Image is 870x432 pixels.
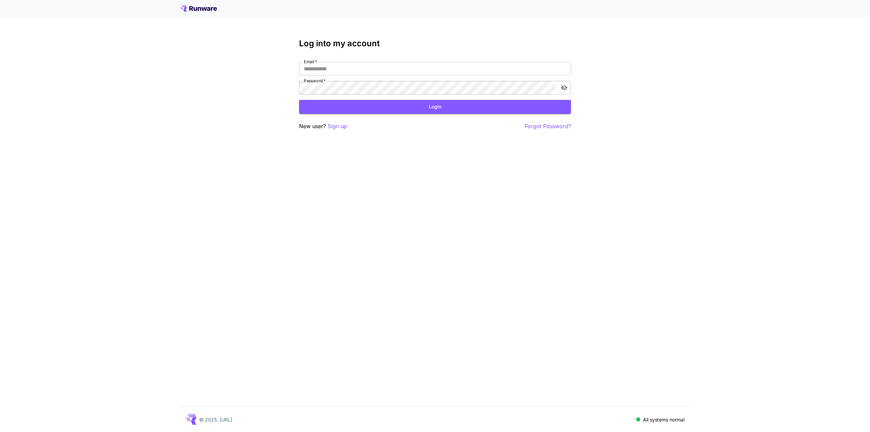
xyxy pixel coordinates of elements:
[199,416,232,423] p: © 2025, [URL]
[304,59,317,65] label: Email
[558,82,570,94] button: toggle password visibility
[643,416,684,423] p: All systems normal
[299,100,571,114] button: Login
[299,39,571,48] h3: Log into my account
[328,122,347,131] button: Sign up
[525,122,571,131] button: Forgot Password?
[304,78,326,84] label: Password
[299,122,347,131] p: New user?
